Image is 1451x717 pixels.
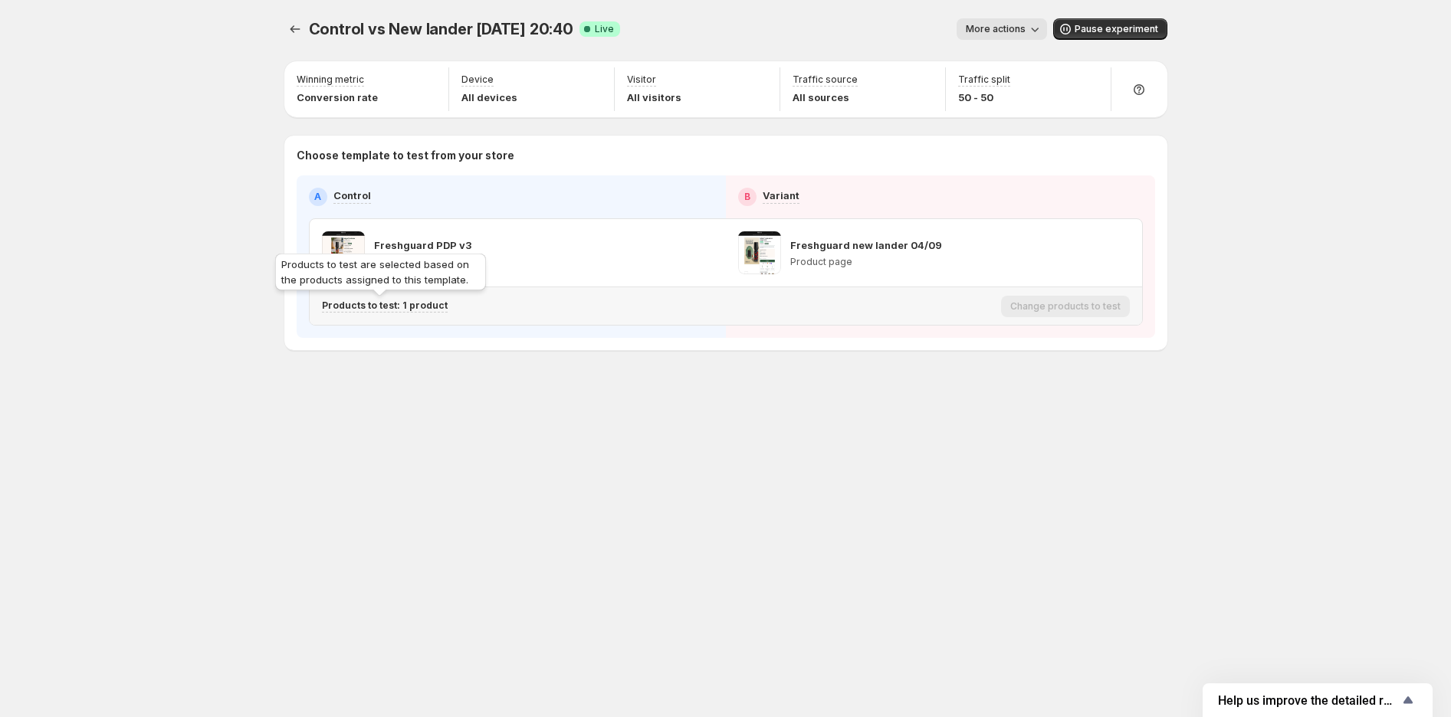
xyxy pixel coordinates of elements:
p: Freshguard new lander 04/09 [790,237,942,253]
p: Control [333,188,371,203]
p: Conversion rate [297,90,378,105]
p: Choose template to test from your store [297,148,1155,163]
button: Pause experiment [1053,18,1167,40]
p: Variant [763,188,799,203]
p: Device [461,74,494,86]
span: Help us improve the detailed report for A/B campaigns [1218,693,1399,708]
p: Freshguard PDP v3 [374,237,471,253]
p: All visitors [627,90,681,105]
span: Control vs New lander [DATE] 20:40 [309,20,573,38]
span: Pause experiment [1075,23,1158,35]
p: Products to test: 1 product [322,300,448,312]
p: Product page [790,256,942,268]
button: More actions [957,18,1047,40]
p: 50 - 50 [958,90,1010,105]
p: All sources [793,90,858,105]
h2: B [744,191,750,203]
img: Freshguard new lander 04/09 [738,231,781,274]
button: Experiments [284,18,306,40]
p: All devices [461,90,517,105]
h2: A [314,191,321,203]
p: Visitor [627,74,656,86]
img: Freshguard PDP v3 [322,231,365,274]
span: Live [595,23,614,35]
span: More actions [966,23,1026,35]
p: Traffic split [958,74,1010,86]
p: Winning metric [297,74,364,86]
button: Show survey - Help us improve the detailed report for A/B campaigns [1218,691,1417,709]
p: Traffic source [793,74,858,86]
